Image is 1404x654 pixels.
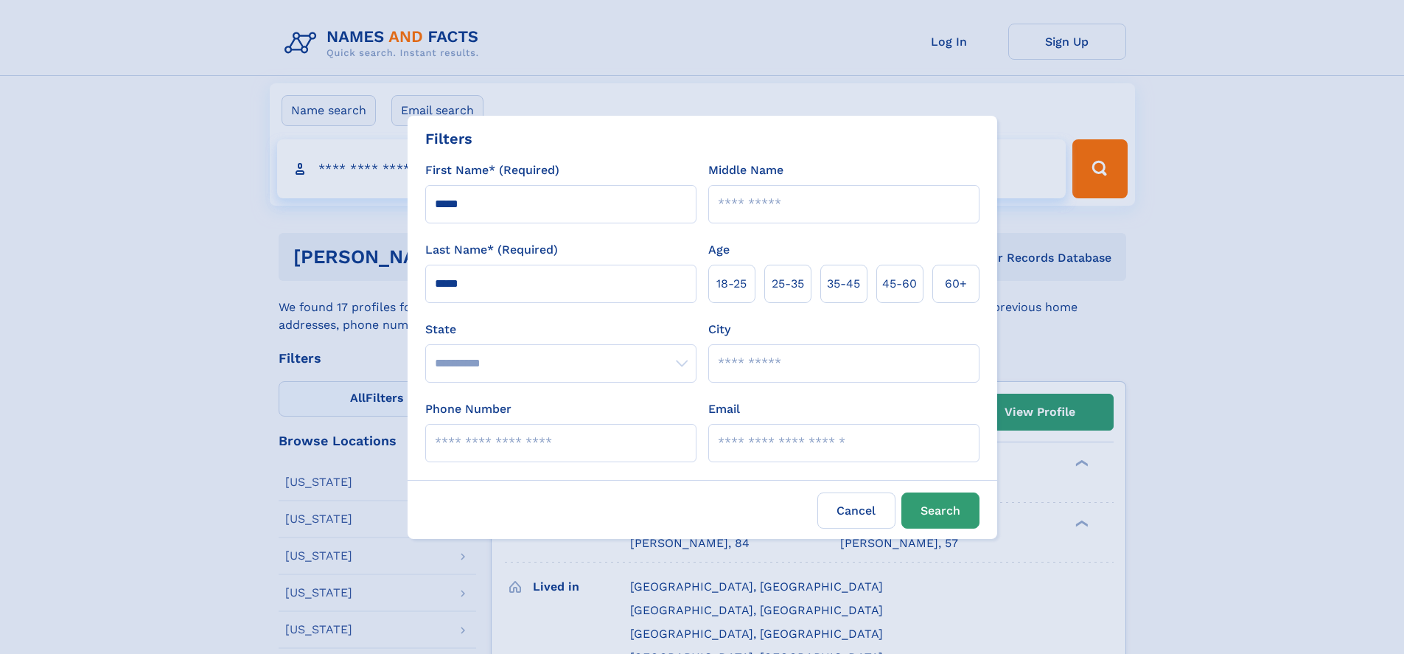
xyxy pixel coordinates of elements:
[827,275,860,293] span: 35‑45
[901,493,979,529] button: Search
[945,275,967,293] span: 60+
[772,275,804,293] span: 25‑35
[425,161,559,179] label: First Name* (Required)
[425,400,511,418] label: Phone Number
[708,241,730,259] label: Age
[425,128,472,150] div: Filters
[425,241,558,259] label: Last Name* (Required)
[708,400,740,418] label: Email
[708,161,783,179] label: Middle Name
[716,275,747,293] span: 18‑25
[817,493,895,529] label: Cancel
[882,275,917,293] span: 45‑60
[708,321,730,338] label: City
[425,321,696,338] label: State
